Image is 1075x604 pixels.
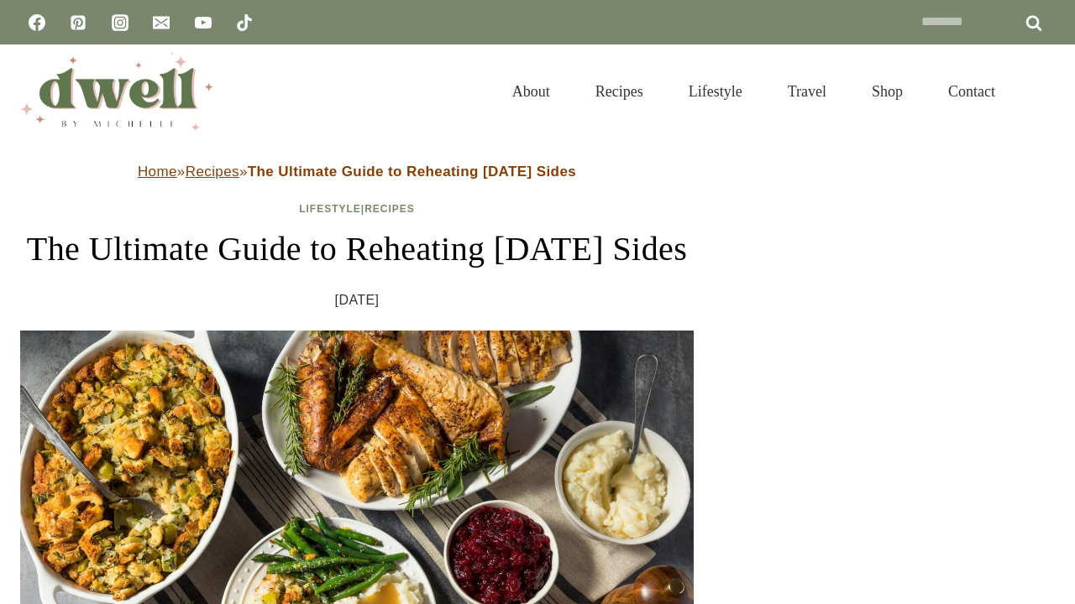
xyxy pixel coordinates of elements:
a: Recipes [573,62,666,121]
a: Contact [926,62,1018,121]
h1: The Ultimate Guide to Reheating [DATE] Sides [20,224,694,274]
a: Lifestyle [666,62,765,121]
a: Email [144,6,178,39]
a: Home [138,164,177,180]
time: [DATE] [335,288,380,313]
a: About [490,62,573,121]
nav: Primary Navigation [490,62,1018,121]
button: View Search Form [1026,77,1055,106]
a: Instagram [103,6,137,39]
span: » » [138,164,576,180]
strong: The Ultimate Guide to Reheating [DATE] Sides [248,164,576,180]
a: Recipes [364,203,415,215]
img: DWELL by michelle [20,53,213,130]
a: YouTube [186,6,220,39]
a: Shop [849,62,926,121]
a: TikTok [228,6,261,39]
span: | [299,203,415,215]
a: Travel [765,62,849,121]
a: Pinterest [61,6,95,39]
a: Lifestyle [299,203,361,215]
a: Facebook [20,6,54,39]
a: Recipes [186,164,239,180]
